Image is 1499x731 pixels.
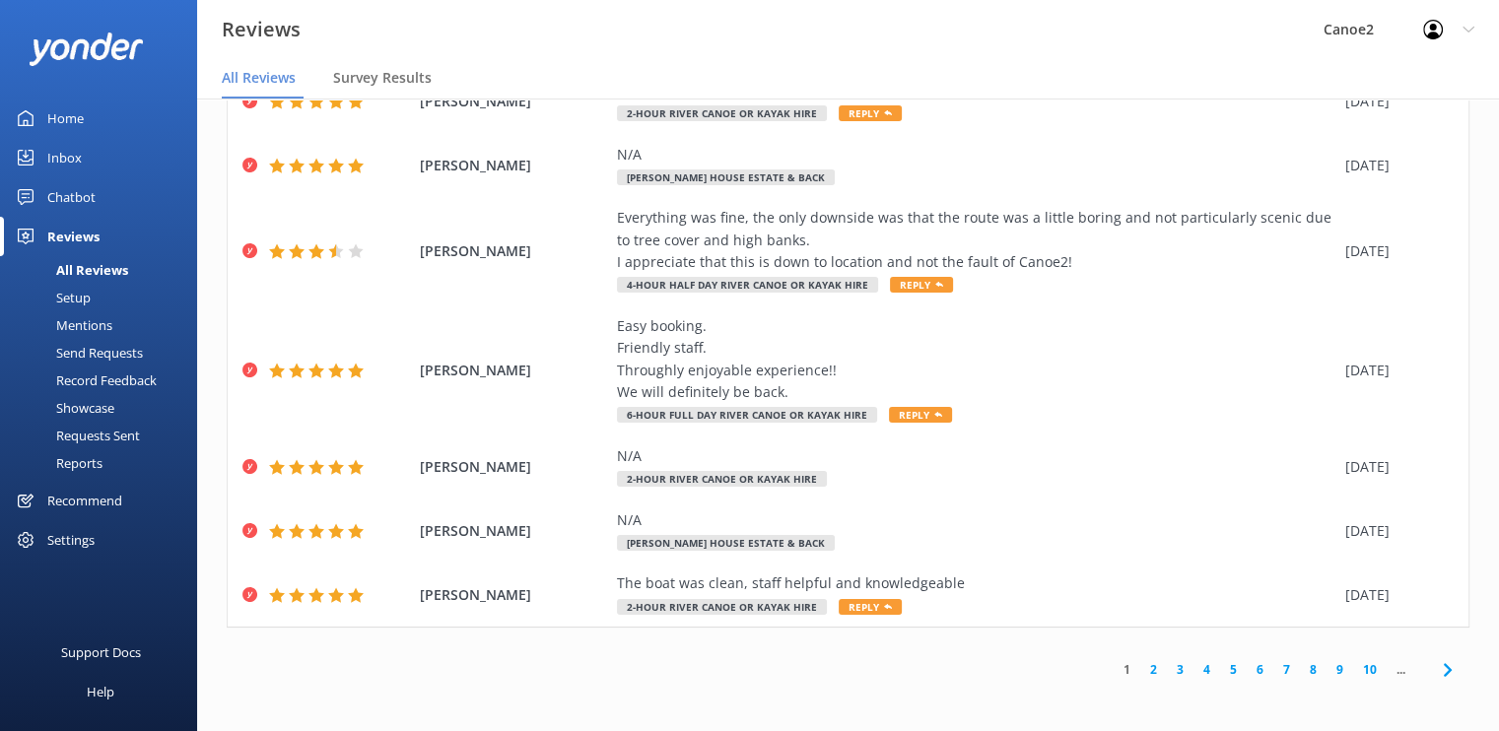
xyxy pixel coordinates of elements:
[12,449,102,477] div: Reports
[617,471,827,487] span: 2-hour River Canoe Or Kayak Hire
[1345,240,1444,262] div: [DATE]
[617,169,835,185] span: [PERSON_NAME] House Estate & Back
[12,339,197,366] a: Send Requests
[47,138,82,177] div: Inbox
[617,277,878,293] span: 4-hour Half Day River Canoe Or Kayak Hire
[890,277,953,293] span: Reply
[1345,360,1444,381] div: [DATE]
[1345,456,1444,478] div: [DATE]
[12,422,197,449] a: Requests Sent
[1273,660,1300,679] a: 7
[12,311,197,339] a: Mentions
[12,366,157,394] div: Record Feedback
[12,366,197,394] a: Record Feedback
[12,449,197,477] a: Reports
[420,584,607,606] span: [PERSON_NAME]
[1220,660,1247,679] a: 5
[1247,660,1273,679] a: 6
[420,155,607,176] span: [PERSON_NAME]
[1345,91,1444,112] div: [DATE]
[420,520,607,542] span: [PERSON_NAME]
[420,240,607,262] span: [PERSON_NAME]
[617,445,1335,467] div: N/A
[87,672,114,711] div: Help
[47,481,122,520] div: Recommend
[839,105,902,121] span: Reply
[1167,660,1193,679] a: 3
[1327,660,1353,679] a: 9
[1140,660,1167,679] a: 2
[333,68,432,88] span: Survey Results
[1387,660,1415,679] span: ...
[12,284,91,311] div: Setup
[1345,584,1444,606] div: [DATE]
[61,632,141,672] div: Support Docs
[12,339,143,366] div: Send Requests
[12,284,197,311] a: Setup
[1345,520,1444,542] div: [DATE]
[889,407,952,423] span: Reply
[1193,660,1220,679] a: 4
[617,509,1335,531] div: N/A
[47,99,84,138] div: Home
[617,207,1335,273] div: Everything was fine, the only downside was that the route was a little boring and not particularl...
[47,217,100,256] div: Reviews
[420,456,607,478] span: [PERSON_NAME]
[47,177,96,217] div: Chatbot
[617,572,1335,594] div: The boat was clean, staff helpful and knowledgeable
[617,315,1335,404] div: Easy booking. Friendly staff. Throughly enjoyable experience!! We will definitely be back.
[12,422,140,449] div: Requests Sent
[47,520,95,560] div: Settings
[617,105,827,121] span: 2-hour River Canoe Or Kayak Hire
[12,256,128,284] div: All Reviews
[617,535,835,551] span: [PERSON_NAME] House Estate & Back
[12,394,197,422] a: Showcase
[222,14,301,45] h3: Reviews
[420,360,607,381] span: [PERSON_NAME]
[12,394,114,422] div: Showcase
[617,407,877,423] span: 6-hour Full Day River Canoe Or Kayak Hire
[1353,660,1387,679] a: 10
[30,33,143,65] img: yonder-white-logo.png
[617,144,1335,166] div: N/A
[420,91,607,112] span: [PERSON_NAME]
[1114,660,1140,679] a: 1
[617,599,827,615] span: 2-hour River Canoe Or Kayak Hire
[839,599,902,615] span: Reply
[12,311,112,339] div: Mentions
[1300,660,1327,679] a: 8
[12,256,197,284] a: All Reviews
[222,68,296,88] span: All Reviews
[1345,155,1444,176] div: [DATE]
